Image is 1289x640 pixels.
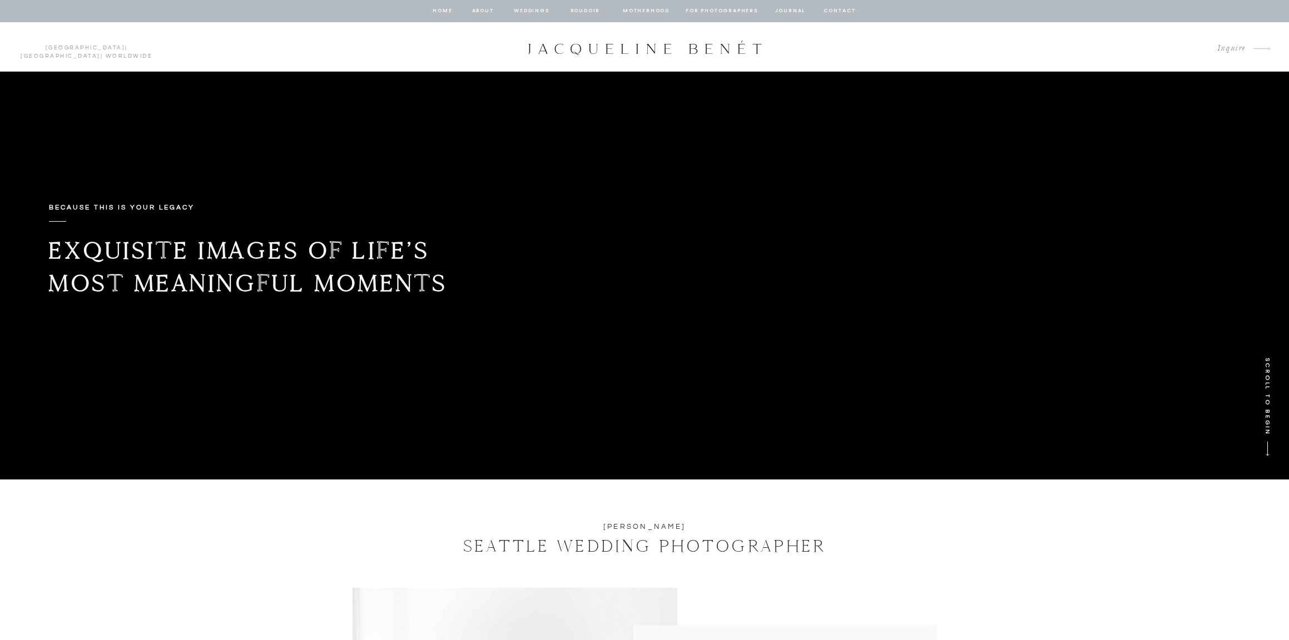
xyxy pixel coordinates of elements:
[49,204,195,211] b: Because this is your legacy
[686,6,758,16] a: for photographers
[822,6,857,16] a: contact
[46,45,126,51] a: [GEOGRAPHIC_DATA]
[513,6,551,16] a: Weddings
[432,6,453,16] a: home
[538,521,751,533] h2: [PERSON_NAME]
[471,6,494,16] a: about
[21,53,101,59] a: [GEOGRAPHIC_DATA]
[569,6,601,16] a: BOUDOIR
[623,6,669,16] a: Motherhood
[1208,41,1246,56] a: Inquire
[428,533,861,559] h1: SEATTLE WEDDING PHOTOGRAPHER
[773,6,807,16] a: journal
[48,236,448,298] b: Exquisite images of life’s most meaningful moments
[16,44,157,51] p: | | Worldwide
[1260,358,1273,452] p: SCROLL TO BEGIN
